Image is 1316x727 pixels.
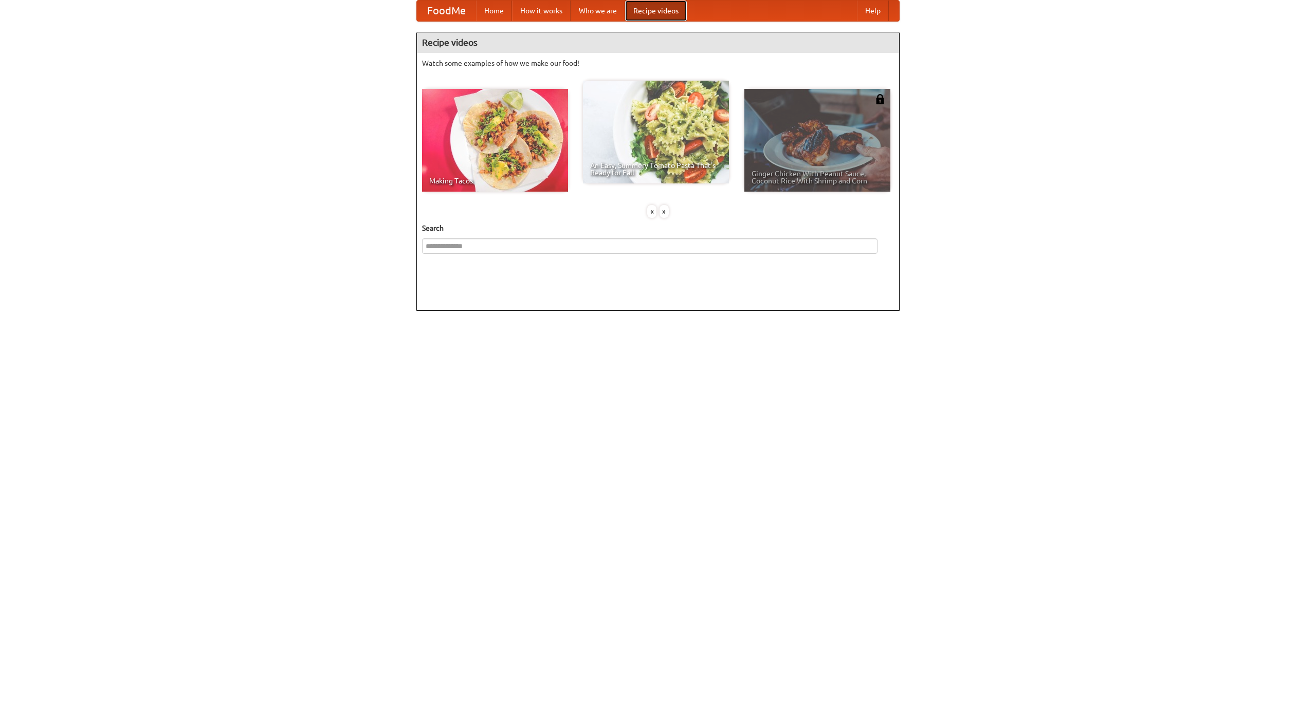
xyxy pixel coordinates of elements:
p: Watch some examples of how we make our food! [422,58,894,68]
h5: Search [422,223,894,233]
img: 483408.png [875,94,885,104]
a: Making Tacos [422,89,568,192]
span: An Easy, Summery Tomato Pasta That's Ready for Fall [590,162,722,176]
a: Who we are [571,1,625,21]
span: Making Tacos [429,177,561,184]
div: « [647,205,656,218]
h4: Recipe videos [417,32,899,53]
a: Home [476,1,512,21]
a: Recipe videos [625,1,687,21]
div: » [660,205,669,218]
a: FoodMe [417,1,476,21]
a: Help [857,1,889,21]
a: An Easy, Summery Tomato Pasta That's Ready for Fall [583,81,729,183]
a: How it works [512,1,571,21]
